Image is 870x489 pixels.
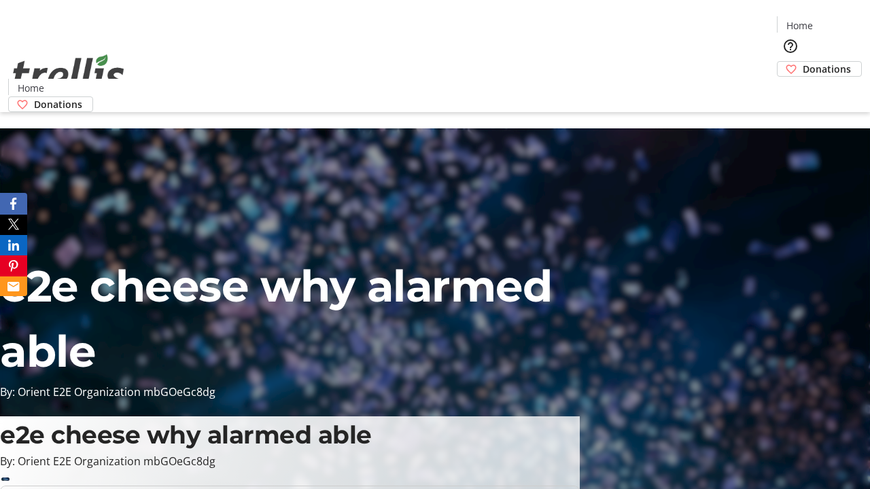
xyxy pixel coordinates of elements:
span: Home [786,18,813,33]
img: Orient E2E Organization mbGOeGc8dg's Logo [8,39,129,107]
button: Cart [777,77,804,104]
a: Home [9,81,52,95]
a: Donations [777,61,862,77]
a: Donations [8,96,93,112]
span: Donations [34,97,82,111]
a: Home [778,18,821,33]
button: Help [777,33,804,60]
span: Home [18,81,44,95]
span: Donations [803,62,851,76]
